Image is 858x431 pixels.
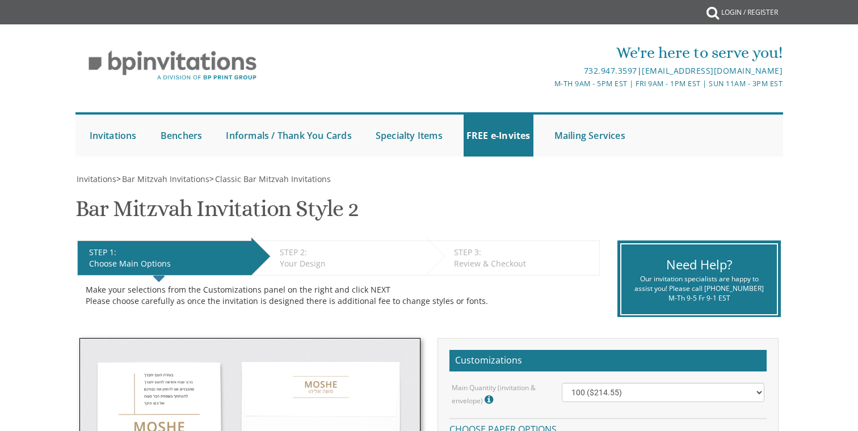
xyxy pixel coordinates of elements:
[89,258,246,269] div: Choose Main Options
[312,64,783,78] div: |
[584,65,637,76] a: 732.947.3597
[122,174,209,184] span: Bar Mitzvah Invitations
[158,115,205,157] a: Benchers
[214,174,331,184] a: Classic Bar Mitzvah Invitations
[630,274,768,303] div: Our invitation specialists are happy to assist you! Please call [PHONE_NUMBER] M-Th 9-5 Fr 9-1 EST
[312,78,783,90] div: M-Th 9am - 5pm EST | Fri 9am - 1pm EST | Sun 11am - 3pm EST
[373,115,445,157] a: Specialty Items
[116,174,209,184] span: >
[452,383,545,407] label: Main Quantity (invitation & envelope)
[75,196,359,230] h1: Bar Mitzvah Invitation Style 2
[121,174,209,184] a: Bar Mitzvah Invitations
[89,247,246,258] div: STEP 1:
[454,258,594,269] div: Review & Checkout
[642,65,783,76] a: [EMAIL_ADDRESS][DOMAIN_NAME]
[312,41,783,64] div: We're here to serve you!
[454,247,594,258] div: STEP 3:
[209,174,331,184] span: >
[552,115,628,157] a: Mailing Services
[75,174,116,184] a: Invitations
[630,256,768,273] div: Need Help?
[215,174,331,184] span: Classic Bar Mitzvah Invitations
[77,174,116,184] span: Invitations
[86,284,591,307] div: Make your selections from the Customizations panel on the right and click NEXT Please choose care...
[280,258,420,269] div: Your Design
[87,115,140,157] a: Invitations
[464,115,533,157] a: FREE e-Invites
[223,115,354,157] a: Informals / Thank You Cards
[449,350,767,371] h2: Customizations
[75,42,270,89] img: BP Invitation Loft
[280,247,420,258] div: STEP 2:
